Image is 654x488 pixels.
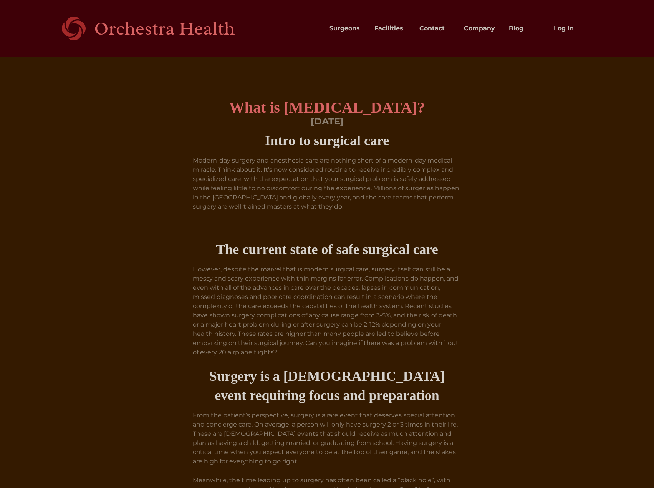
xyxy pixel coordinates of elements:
[193,411,462,466] p: From the patient’s perspective, surgery is a rare event that deserves special attention and conci...
[458,15,503,41] a: Company
[193,240,462,259] h2: The current state of safe surgical care
[193,131,462,150] h2: Intro to surgical care
[413,15,458,41] a: Contact
[311,116,344,127] div: [DATE]
[503,15,548,41] a: Blog
[62,15,262,41] a: home
[193,265,462,357] p: However, despite the marvel that is modern surgical care, surgery itself can still be a messy and...
[193,367,462,405] h2: Surgery is a [DEMOGRAPHIC_DATA] event requiring focus and preparation
[323,15,368,41] a: Surgeons
[548,15,593,41] a: Log In
[94,21,262,37] div: Orchestra Health
[193,156,462,211] p: Modern-day surgery and anesthesia care are nothing short of a modern-day medical miracle. Think a...
[229,98,425,117] h1: What is [MEDICAL_DATA]?
[368,15,413,41] a: Facilities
